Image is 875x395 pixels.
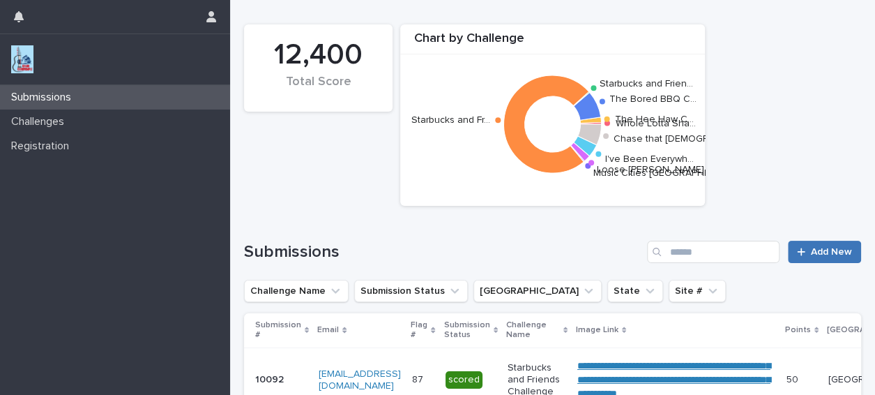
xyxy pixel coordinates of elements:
button: Closest City [473,280,602,302]
p: Registration [6,140,80,153]
h1: Submissions [244,242,641,262]
button: Site # [669,280,726,302]
p: 10092 [255,371,287,386]
p: Challenges [6,115,75,128]
p: Email [317,322,339,338]
div: scored [446,371,482,389]
text: I've Been Everywh… [605,154,694,163]
a: Add New [788,241,861,263]
p: Flag # [411,318,427,343]
text: Starbucks and Fr… [411,115,490,125]
p: 87 [412,371,426,386]
text: Starbucks and Frien… [600,78,693,88]
div: Chart by Challenge [400,31,706,54]
text: The Hee Haw C… [615,114,694,124]
text: The Bored BBQ C… [609,94,697,103]
p: Image Link [576,322,618,338]
text: Music Cities [GEOGRAPHIC_DATA] [593,167,745,177]
p: Submission Status [444,318,490,343]
p: Submissions [6,91,82,104]
text: Whole Lotta Sha… [615,119,695,128]
button: State [607,280,663,302]
p: Submission # [255,318,301,343]
img: jxsLJbdS1eYBI7rVAS4p [11,45,33,73]
text: Loose [PERSON_NAME] Chall… [597,164,736,174]
span: Add New [811,247,852,257]
div: Total Score [268,75,369,104]
button: Challenge Name [244,280,349,302]
button: Submission Status [354,280,468,302]
p: Challenge Name [506,318,560,343]
p: Points [785,322,811,338]
div: 12,400 [268,38,369,73]
text: Chase that [DEMOGRAPHIC_DATA]… [614,133,775,143]
p: 50 [786,371,801,386]
a: [EMAIL_ADDRESS][DOMAIN_NAME] [319,369,401,391]
input: Search [647,241,779,263]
